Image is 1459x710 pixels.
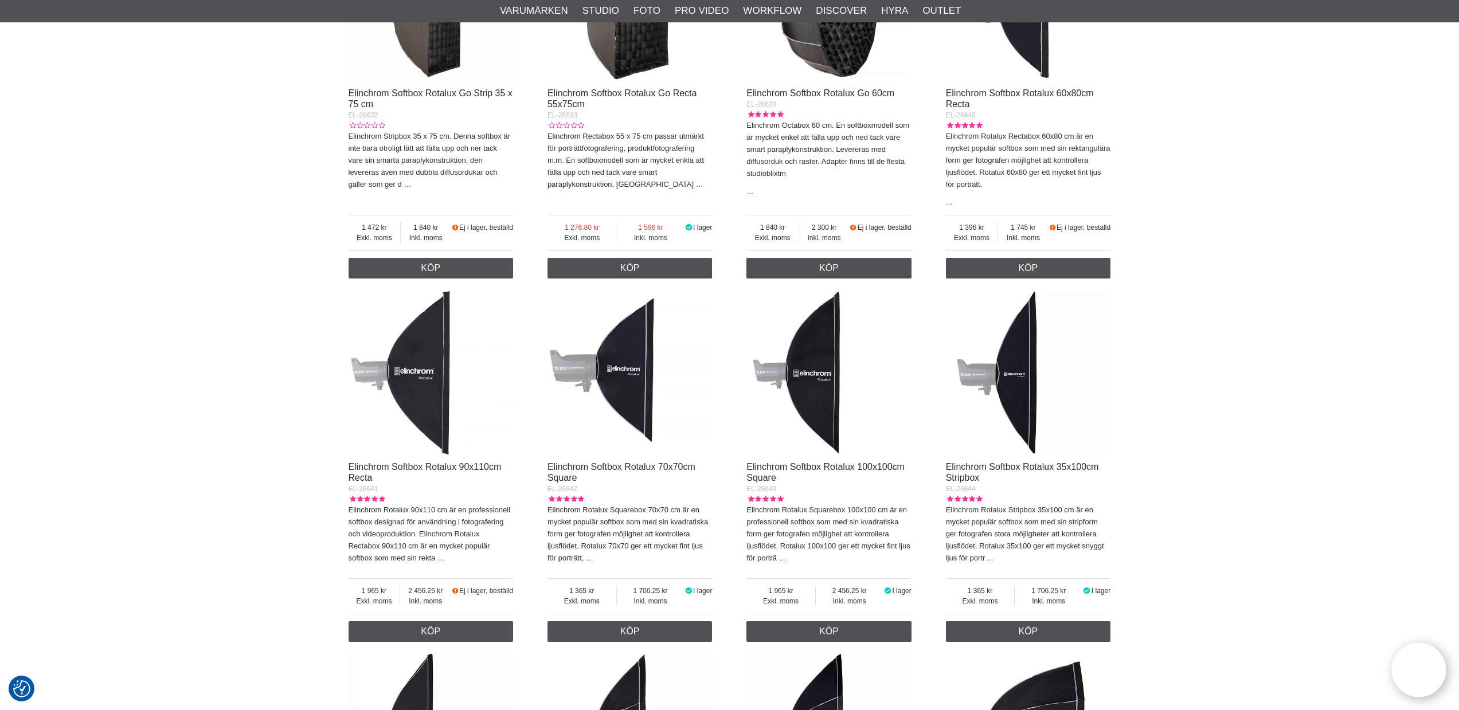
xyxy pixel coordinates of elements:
span: Inkl. moms [401,233,451,243]
div: Kundbetyg: 5.00 [746,109,783,120]
a: … [779,554,787,562]
a: Hyra [881,3,908,18]
span: Exkl. moms [349,596,400,606]
i: Beställd [849,223,858,232]
span: Exkl. moms [946,596,1015,606]
p: Elinchrom Rotalux Squarebox 100x100 cm är en professionell softbox som med sin kvadratiska form g... [746,504,912,564]
span: I lager [1092,587,1110,595]
i: I lager [684,587,693,595]
span: EL-26633 [547,111,577,119]
div: Kundbetyg: 5.00 [946,494,983,504]
i: Beställd [451,587,459,595]
span: Exkl. moms [547,233,617,243]
span: Inkl. moms [617,596,684,606]
img: Elinchrom Softbox Rotalux 90x110cm Recta [349,290,514,455]
a: … [987,554,995,562]
span: 2 456.25 [400,586,451,596]
img: Elinchrom Softbox Rotalux 70x70cm Square [547,290,713,455]
span: EL-26634 [746,100,776,108]
span: 1 840 [401,222,451,233]
p: Elinchrom Rotalux 90x110 cm är en professionell softbox designad för användning i fotografering o... [349,504,514,564]
button: Samtyckesinställningar [13,678,30,699]
span: 1 596 [617,222,684,233]
span: EL-26644 [946,485,976,493]
span: EL-26641 [349,485,378,493]
span: I lager [693,587,712,595]
span: Inkl. moms [617,233,684,243]
span: I lager [892,587,911,595]
div: Kundbetyg: 5.00 [349,494,385,504]
span: 1 840 [746,222,799,233]
span: Inkl. moms [400,596,451,606]
span: EL-26632 [349,111,378,119]
a: Elinchrom Softbox Rotalux 90x110cm Recta [349,462,502,483]
span: 1 276.80 [547,222,617,233]
a: Varumärken [500,3,568,18]
i: Beställd [1048,223,1057,232]
i: I lager [883,587,893,595]
span: Inkl. moms [998,233,1048,243]
p: Elinchrom Stripbox 35 x 75 cm. Denna softbox är inte bara otroligt lätt att fälla upp och ner tac... [349,131,514,190]
span: 1 706.25 [617,586,684,596]
div: Kundbetyg: 0 [547,120,584,131]
a: Pro Video [675,3,729,18]
a: Studio [582,3,619,18]
a: Workflow [743,3,801,18]
span: 2 300 [799,222,849,233]
a: Elinchrom Softbox Rotalux 60x80cm Recta [946,88,1094,109]
a: Köp [746,621,912,642]
p: Elinchrom Rotalux Stripbox 35x100 cm är en mycket populär softbox som med sin stripform ger fotog... [946,504,1111,564]
span: Ej i lager, beställd [858,223,912,232]
p: Elinchrom Rotalux Rectabox 60x80 cm är en mycket populär softbox som med sin rektangulära form ge... [946,131,1111,190]
a: Köp [547,258,713,278]
span: Exkl. moms [946,233,998,243]
span: 1 396 [946,222,998,233]
a: Elinchrom Softbox Rotalux Go 60cm [746,88,894,98]
a: Köp [349,621,514,642]
span: 1 965 [349,586,400,596]
a: Discover [816,3,867,18]
span: 1 365 [547,586,616,596]
a: Köp [946,621,1111,642]
span: Inkl. moms [816,596,883,606]
span: Inkl. moms [799,233,849,243]
span: Exkl. moms [746,596,815,606]
span: I lager [693,223,712,232]
a: Elinchrom Softbox Rotalux 35x100cm Stripbox [946,462,1099,483]
span: EL-26643 [746,485,776,493]
span: Exkl. moms [349,233,401,243]
i: I lager [1082,587,1092,595]
i: Beställd [451,223,459,232]
span: Ej i lager, beställd [459,587,513,595]
a: … [404,180,411,189]
span: Exkl. moms [746,233,799,243]
a: Elinchrom Softbox Rotalux 70x70cm Square [547,462,695,483]
a: Elinchrom Softbox Rotalux 100x100cm Square [746,462,905,483]
div: Kundbetyg: 5.00 [547,494,584,504]
p: Elinchrom Rectabox 55 x 75 cm passar utmärkt för porträttfotografering, produktfotografering m.m.... [547,131,713,190]
p: Elinchrom Octabox 60 cm. En softboxmodell som är mycket enkel att fälla upp och ned tack vare sma... [746,120,912,179]
a: Köp [746,258,912,278]
p: Elinchrom Rotalux Squarebox 70x70 cm är en mycket populär softbox som med sin kvadratiska form ge... [547,504,713,564]
img: Revisit consent button [13,680,30,697]
span: 1 472 [349,222,401,233]
i: I lager [684,223,693,232]
a: Köp [547,621,713,642]
a: Köp [349,258,514,278]
span: 2 456.25 [816,586,883,596]
img: Elinchrom Softbox Rotalux 35x100cm Stripbox [946,290,1111,455]
a: … [746,187,753,195]
a: … [586,554,593,562]
span: Inkl. moms [1015,596,1082,606]
span: 1 745 [998,222,1048,233]
a: Foto [633,3,660,18]
span: 1 706.25 [1015,586,1082,596]
a: Köp [946,258,1111,278]
a: … [437,554,445,562]
div: Kundbetyg: 5.00 [746,494,783,504]
span: Exkl. moms [547,596,616,606]
span: EL-26642 [547,485,577,493]
div: Kundbetyg: 5.00 [946,120,983,131]
span: Ej i lager, beställd [459,223,513,232]
a: … [696,180,703,189]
